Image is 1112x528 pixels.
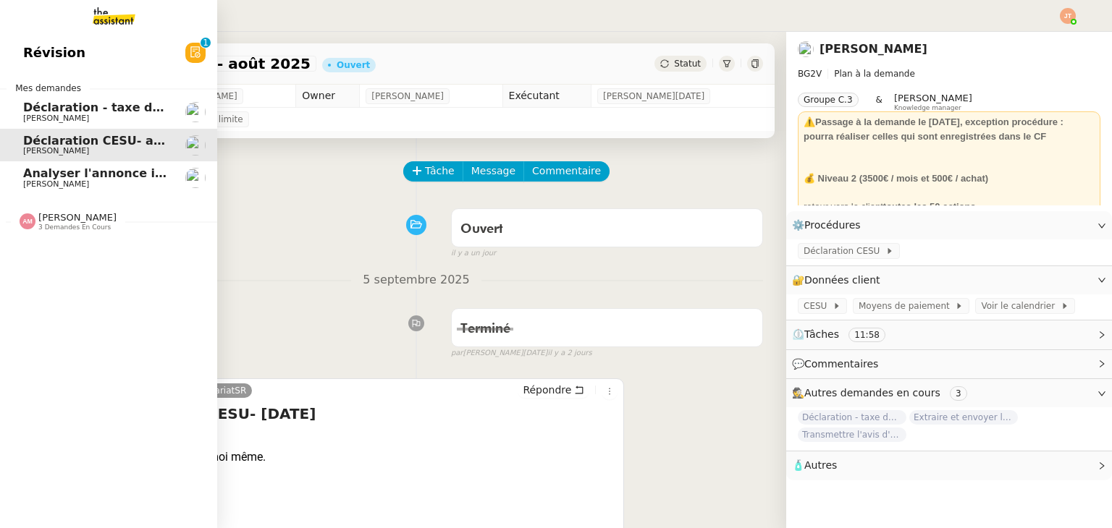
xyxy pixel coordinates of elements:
span: [PERSON_NAME] [23,114,89,123]
div: ⏲️Tâches 11:58 [786,320,1112,349]
span: Déclaration CESU [804,244,885,258]
app-user-label: Knowledge manager [894,93,972,111]
span: Révision [23,42,85,64]
span: Autres [804,459,837,471]
a: [PERSON_NAME] [820,42,927,56]
div: 🧴Autres [786,451,1112,480]
span: 💬 [792,358,885,370]
p: 1 [203,38,208,51]
img: users%2F5wb7CaiUE6dOiPeaRcV8Mw5TCrI3%2Favatar%2F81010312-bfeb-45f9-b06f-91faae72560a [185,102,206,122]
button: Tâche [403,161,463,182]
span: Données client [804,274,880,286]
span: ⚙️ [792,217,867,234]
span: Terminé [460,323,510,336]
span: Plan à la demande [834,69,915,79]
small: [PERSON_NAME][DATE] [451,347,592,359]
span: Extraire et envoyer les procédures actives [909,410,1018,425]
span: [PERSON_NAME] [23,179,89,189]
div: Ouvert [337,61,370,69]
div: 💬Commentaires [786,350,1112,378]
div: 🔐Données client [786,266,1112,294]
nz-tag: 11:58 [848,328,885,342]
nz-tag: Groupe C.3 [798,93,859,107]
span: 🕵️ [792,387,973,399]
span: Tâche [425,163,455,179]
span: Déclaration - taxe de séjour - [DATE] [23,101,262,114]
span: Mes demandes [7,81,90,95]
button: Commentaire [523,161,610,182]
span: Commentaire [532,163,601,179]
span: 5 septembre 2025 [351,271,481,290]
div: ⚙️Procédures [786,211,1112,239]
div: Cordialement, [76,501,618,518]
span: il y a 2 jours [547,347,591,359]
h4: Re: Déclaration CESU- [DATE] [76,404,618,424]
span: Répondre [523,383,571,397]
nz-badge-sup: 1 [201,38,211,48]
span: Knowledge manager [894,104,961,112]
img: users%2FSADz3OCgrFNaBc1p3ogUv5k479k1%2Favatar%2Fccbff511-0434-4584-b662-693e5a00b7b7 [185,168,206,188]
span: & [876,93,883,111]
span: [PERSON_NAME][DATE] [603,89,704,103]
span: Transmettre l'avis d'échéance à ACCESS IMMOBILIER [798,427,906,442]
span: [PERSON_NAME] [371,89,444,103]
td: Owner [296,85,360,108]
td: Exécutant [502,85,591,108]
span: Voir le calendrier [981,299,1060,313]
button: Message [463,161,524,182]
span: Analyser l'annonce immobilière [23,166,229,180]
div: Merci mais je vais le faire moi même. [76,448,618,466]
span: par [451,347,463,359]
span: Moyens de paiement [859,299,955,313]
span: 🧴 [792,459,837,471]
span: ⏲️ [792,328,898,340]
div: 🕵️Autres demandes en cours 3 [786,379,1112,407]
span: Autres demandes en cours [804,387,940,399]
span: Déclaration CESU- août 2025 [23,134,211,148]
div: Bonne journée [76,466,618,483]
span: Commentaires [804,358,878,370]
img: users%2F5wb7CaiUE6dOiPeaRcV8Mw5TCrI3%2Favatar%2F81010312-bfeb-45f9-b06f-91faae72560a [185,135,206,156]
img: users%2F5wb7CaiUE6dOiPeaRcV8Mw5TCrI3%2Favatar%2F81010312-bfeb-45f9-b06f-91faae72560a [798,41,814,57]
span: 🔐 [792,272,886,289]
span: BG2V [798,69,822,79]
img: svg [1060,8,1076,24]
span: 3 demandes en cours [38,223,111,231]
nz-tag: 3 [950,386,967,401]
span: Procédures [804,219,861,231]
span: Déclaration - taxe de séjour - [DATE] [798,410,906,425]
strong: 💰 Niveau 2 (3500€ / mois et 500€ / achat) [804,173,988,184]
span: [PERSON_NAME] [38,212,117,223]
span: Tâches [804,328,839,340]
img: svg [20,213,35,229]
span: il y a un jour [451,247,496,260]
span: Statut [674,59,701,69]
span: Ouvert [460,223,503,236]
span: [PERSON_NAME] [23,146,89,156]
span: Message [471,163,515,179]
div: Bonjour, [76,431,618,448]
button: Répondre [518,382,589,398]
span: CESU [804,299,833,313]
strong: ⚠️Passage à la demande le [DATE], exception procédure : pourra réaliser celles qui sont enregistr... [804,116,1063,142]
span: [PERSON_NAME] [894,93,972,103]
div: retour vers le client [804,200,1095,214]
strong: toutes les 50 actions [883,201,976,212]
